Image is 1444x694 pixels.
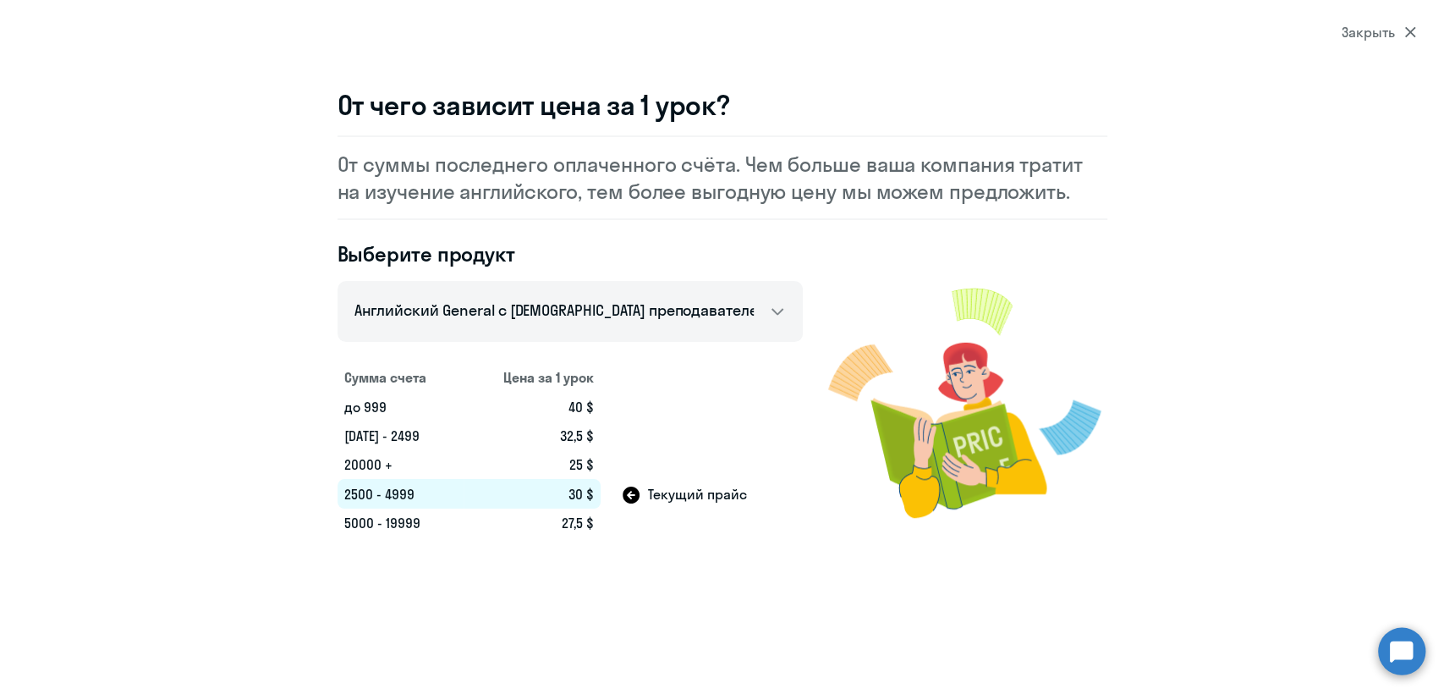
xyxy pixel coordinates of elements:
p: От суммы последнего оплаченного счёта. Чем больше ваша компания тратит на изучение английского, т... [338,151,1107,205]
div: Закрыть [1342,22,1416,42]
th: Сумма счета [338,362,464,393]
td: 27,5 $ [464,509,601,537]
td: 32,5 $ [464,421,601,450]
td: 25 $ [464,450,601,479]
h4: Выберите продукт [338,240,803,267]
h3: От чего зависит цена за 1 урок? [338,88,1107,122]
th: Цена за 1 урок [464,362,601,393]
td: 20000 + [338,450,464,479]
td: 2500 - 4999 [338,479,464,509]
td: 5000 - 19999 [338,509,464,537]
td: Текущий прайс [601,479,803,509]
td: [DATE] - 2499 [338,421,464,450]
td: 40 $ [464,393,601,421]
td: до 999 [338,393,464,421]
img: modal-image.png [828,267,1107,537]
td: 30 $ [464,479,601,509]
